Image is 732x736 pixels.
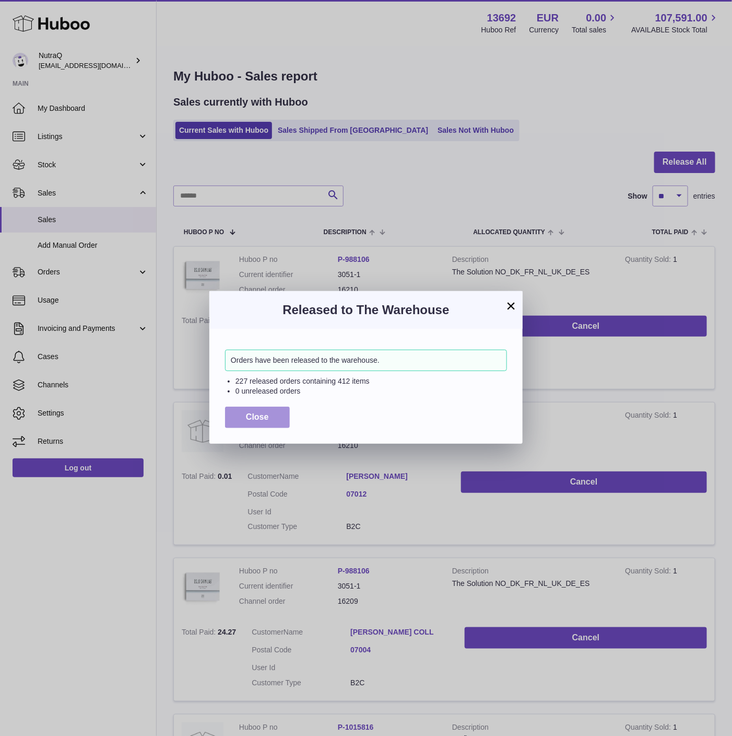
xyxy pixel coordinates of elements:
div: Orders have been released to the warehouse. [225,350,507,371]
span: Close [246,412,269,421]
li: 0 unreleased orders [235,386,507,396]
li: 227 released orders containing 412 items [235,376,507,386]
button: × [505,300,517,312]
h3: Released to The Warehouse [225,302,507,318]
button: Close [225,407,290,428]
